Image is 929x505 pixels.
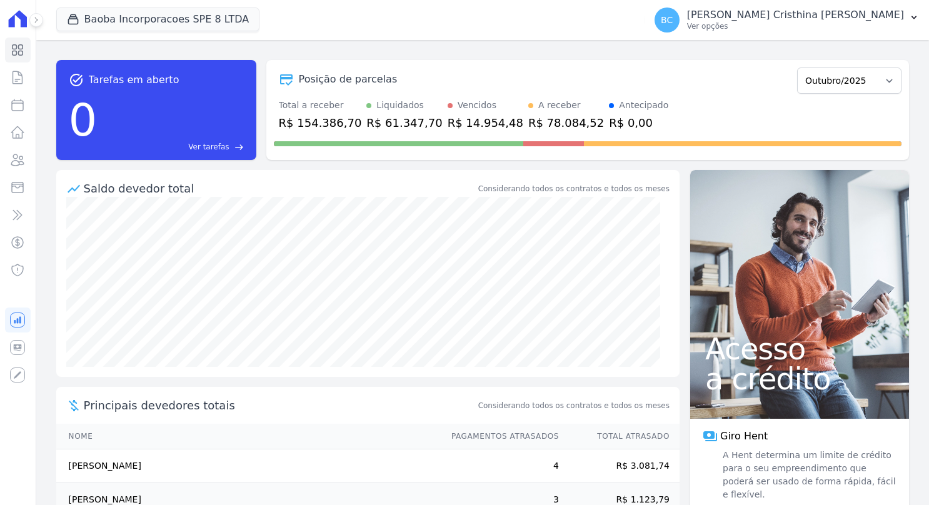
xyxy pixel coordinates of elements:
[56,449,439,483] td: [PERSON_NAME]
[645,2,929,37] button: BC [PERSON_NAME] Cristhina [PERSON_NAME] Ver opções
[478,183,670,194] div: Considerando todos os contratos e todos os meses
[234,142,244,152] span: east
[69,72,84,87] span: task_alt
[279,114,362,131] div: R$ 154.386,70
[376,99,424,112] div: Liquidados
[720,429,768,444] span: Giro Hent
[720,449,896,501] span: A Hent determina um limite de crédito para o seu empreendimento que poderá ser usado de forma ráp...
[560,449,680,483] td: R$ 3.081,74
[705,364,894,394] span: a crédito
[56,424,439,449] th: Nome
[188,141,229,152] span: Ver tarefas
[687,21,904,31] p: Ver opções
[705,334,894,364] span: Acesso
[538,99,581,112] div: A receber
[458,99,496,112] div: Vencidos
[439,424,560,449] th: Pagamentos Atrasados
[528,114,604,131] div: R$ 78.084,52
[619,99,668,112] div: Antecipado
[448,114,523,131] div: R$ 14.954,48
[84,397,476,414] span: Principais devedores totais
[89,72,179,87] span: Tarefas em aberto
[299,72,398,87] div: Posição de parcelas
[687,9,904,21] p: [PERSON_NAME] Cristhina [PERSON_NAME]
[56,7,260,31] button: Baoba Incorporacoes SPE 8 LTDA
[102,141,243,152] a: Ver tarefas east
[366,114,442,131] div: R$ 61.347,70
[478,400,670,411] span: Considerando todos os contratos e todos os meses
[279,99,362,112] div: Total a receber
[439,449,560,483] td: 4
[609,114,668,131] div: R$ 0,00
[661,16,673,24] span: BC
[69,87,98,152] div: 0
[560,424,680,449] th: Total Atrasado
[84,180,476,197] div: Saldo devedor total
